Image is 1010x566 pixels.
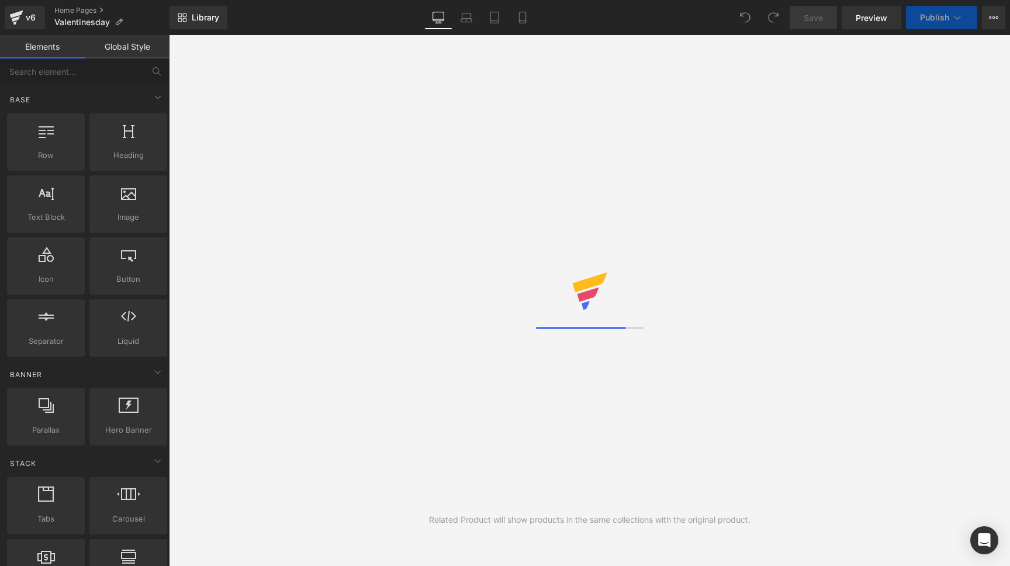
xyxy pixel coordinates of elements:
a: Home Pages [54,6,170,15]
button: Publish [906,6,977,29]
a: Mobile [509,6,537,29]
span: Valentinesday [54,18,110,27]
span: Base [9,94,32,105]
a: Global Style [85,35,170,58]
div: Related Product will show products in the same collections with the original product. [429,513,750,526]
span: Banner [9,369,43,380]
div: Open Intercom Messenger [970,526,998,554]
span: Carousel [93,513,164,525]
button: More [982,6,1005,29]
a: Tablet [480,6,509,29]
span: Row [11,149,81,161]
span: Preview [856,12,887,24]
a: v6 [5,6,45,29]
span: Icon [11,273,81,285]
span: Tabs [11,513,81,525]
span: Hero Banner [93,424,164,436]
div: v6 [23,10,38,25]
button: Undo [734,6,757,29]
button: Redo [762,6,785,29]
span: Save [804,12,823,24]
a: Desktop [424,6,452,29]
a: Laptop [452,6,480,29]
span: Stack [9,458,37,469]
span: Library [192,12,219,23]
span: Heading [93,149,164,161]
span: Separator [11,335,81,347]
span: Button [93,273,164,285]
span: Parallax [11,424,81,436]
a: New Library [170,6,227,29]
span: Publish [920,13,949,22]
span: Liquid [93,335,164,347]
a: Preview [842,6,901,29]
span: Image [93,211,164,223]
span: Text Block [11,211,81,223]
